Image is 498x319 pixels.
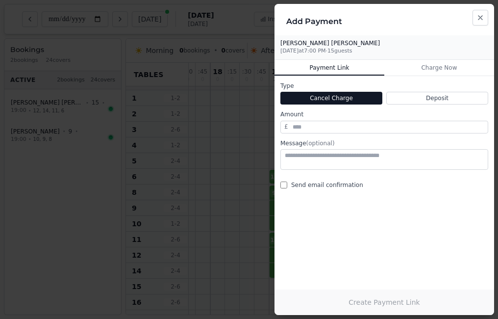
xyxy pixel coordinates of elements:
span: £ [284,123,288,131]
input: Send email confirmation [280,182,287,188]
button: Payment Link [274,60,384,76]
button: Create Payment Link [274,290,494,315]
label: Type [280,82,488,90]
h2: Add Payment [286,16,482,27]
button: Cancel Charge [280,92,382,105]
button: Charge Now [384,60,494,76]
span: (optional) [306,140,335,147]
label: Amount [280,110,488,118]
button: Deposit [386,92,488,105]
label: Message [280,139,488,147]
span: Send email confirmation [291,181,363,189]
p: [PERSON_NAME] [PERSON_NAME] [280,39,380,47]
p: [DATE] at 7:00 PM · 15 guests [280,47,380,55]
